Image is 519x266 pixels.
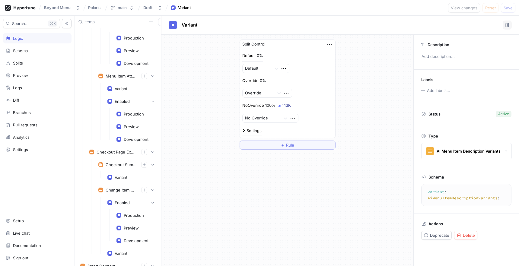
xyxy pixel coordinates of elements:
button: Reset [482,3,498,13]
div: Split Control [242,41,265,47]
button: View changes [448,3,480,13]
div: Branches [13,110,31,115]
button: AI Menu Item Description Variants [421,143,512,159]
div: AI Menu Item Description Variants [437,149,501,154]
div: 143K [282,103,291,107]
div: Logic [13,36,23,41]
div: Logs [13,85,22,90]
div: Variant [115,175,127,180]
div: Live chat [13,231,30,236]
span: Reset [485,6,496,10]
button: Beyond Menu [42,3,83,13]
div: Pull requests [13,122,37,127]
span: ＋ [281,143,285,147]
span: Variant [182,23,197,27]
span: Delete [463,233,475,237]
span: Search... [12,22,29,25]
div: Checkout Page Experiments [97,150,136,154]
p: NoOverride [242,103,264,109]
div: main [118,5,127,10]
div: Draft [143,5,153,10]
button: Draft [141,3,165,13]
div: 0% [257,54,263,58]
div: Production [124,213,144,218]
div: Preview [124,226,139,230]
div: Active [498,111,509,117]
div: Enabled [115,200,130,205]
div: Enabled [115,99,130,104]
div: Preview [124,124,139,129]
input: Search... [85,19,147,25]
p: Actions [428,221,443,226]
span: Save [504,6,513,10]
div: Production [124,36,144,40]
div: Documentation [13,243,41,248]
p: Status [428,110,441,118]
div: Diff [13,98,19,103]
button: Deprecate [421,231,452,240]
button: Add labels... [419,87,452,94]
button: Save [501,3,515,13]
p: Default [242,53,256,59]
div: Add labels... [427,89,450,93]
p: Schema [428,175,444,179]
div: Preview [13,73,28,78]
div: Variant [115,86,127,91]
span: View changes [451,6,477,10]
span: Rule [286,143,294,147]
div: Development [124,61,148,66]
div: Schema [13,48,28,53]
div: 0% [260,79,266,83]
div: Setup [13,218,24,223]
div: Settings [13,147,28,152]
p: Add description... [419,52,514,62]
div: 100% [265,103,275,107]
p: Override [242,78,259,84]
div: Variant [115,251,127,256]
a: Documentation [3,240,72,251]
button: Delete [454,231,477,240]
div: K [48,21,57,27]
div: Change Item Qty Experiment [106,188,136,192]
div: Preview [124,48,139,53]
div: Splits [13,61,23,65]
p: Type [428,134,438,138]
div: Settings [247,129,262,133]
button: Search...K [3,19,60,28]
div: Analytics [13,135,30,140]
button: main [108,3,136,13]
span: Polaris [88,5,100,10]
div: Beyond Menu [44,5,71,10]
div: Development [124,238,148,243]
div: Checkout Summary Experiment [106,162,136,167]
div: Menu Item Attributes [106,74,136,78]
div: Variant [178,5,191,11]
div: Development [124,137,148,142]
button: ＋Rule [240,141,336,150]
p: Labels [421,77,433,82]
p: Description [428,42,449,47]
div: Sign out [13,255,28,260]
span: Deprecate [430,233,449,237]
div: Production [124,112,144,116]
